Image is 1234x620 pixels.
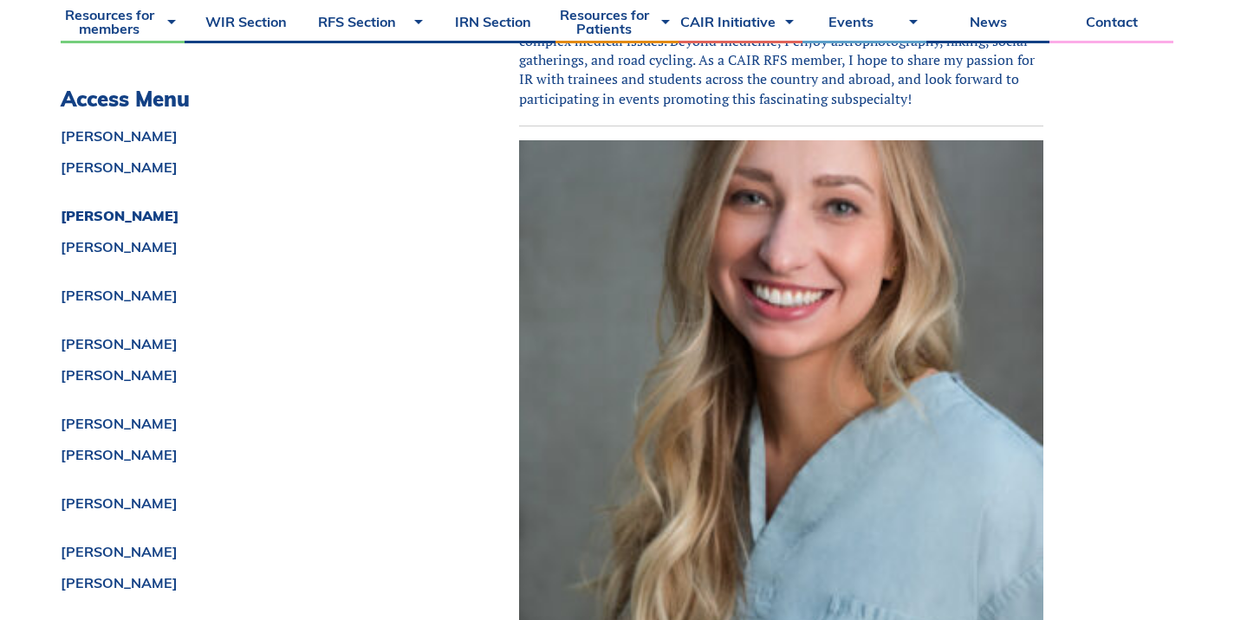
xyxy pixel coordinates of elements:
a: [PERSON_NAME] [61,417,432,430]
h3: Access Menu [61,87,432,112]
a: [PERSON_NAME] [61,288,432,302]
a: [PERSON_NAME] [61,337,432,351]
a: [PERSON_NAME] [61,545,432,559]
a: [PERSON_NAME] [61,240,432,254]
a: [PERSON_NAME] [61,209,432,223]
a: [PERSON_NAME] [61,576,432,590]
a: [PERSON_NAME] [61,448,432,462]
a: [PERSON_NAME] [61,160,432,174]
a: [PERSON_NAME] [61,368,432,382]
a: [PERSON_NAME] [61,129,432,143]
a: [PERSON_NAME] [61,496,432,510]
